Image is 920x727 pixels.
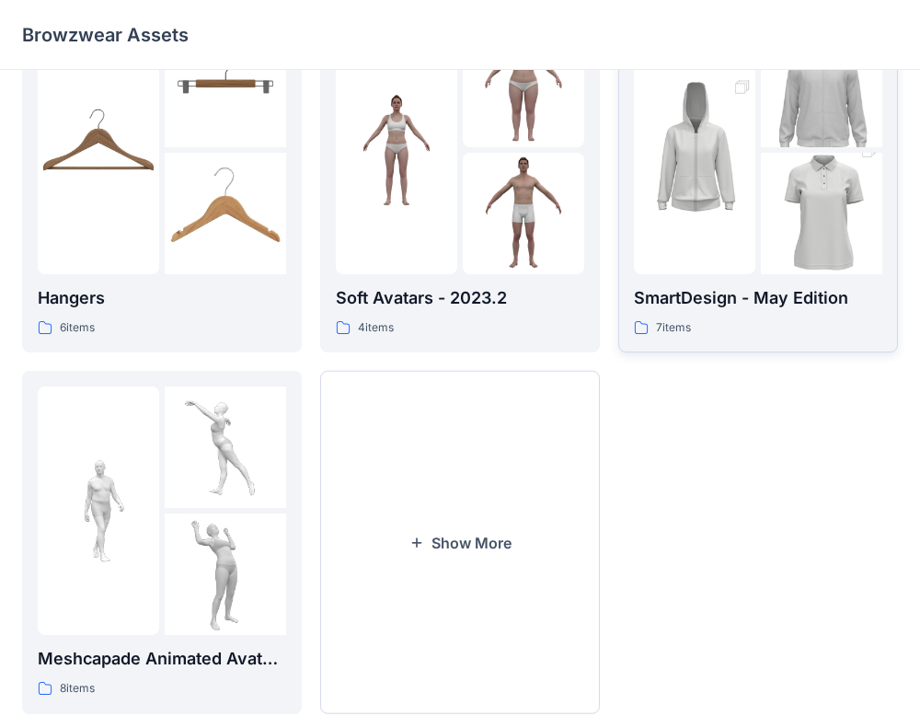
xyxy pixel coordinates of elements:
p: 8 items [60,679,95,698]
img: folder 1 [336,89,457,211]
img: folder 3 [165,514,286,635]
img: folder 1 [38,450,159,571]
img: folder 3 [463,153,584,274]
img: folder 3 [165,153,286,274]
p: Hangers [38,285,286,311]
a: folder 1folder 2folder 3Hangers6items [22,10,302,353]
button: Show More [320,371,600,714]
img: folder 1 [38,89,159,211]
p: 6 items [60,318,95,338]
img: folder 2 [165,26,286,147]
a: folder 1folder 2folder 3SmartDesign - May Edition7items [618,10,898,353]
p: Meshcapade Animated Avatars [38,646,286,672]
img: folder 1 [634,59,755,241]
p: SmartDesign - May Edition [634,285,882,311]
a: folder 1folder 2folder 3Soft Avatars - 2023.24items [320,10,600,353]
a: folder 1folder 2folder 3Meshcapade Animated Avatars8items [22,371,302,714]
p: Soft Avatars - 2023.2 [336,285,584,311]
p: 4 items [358,318,394,338]
p: 7 items [656,318,691,338]
p: Browzwear Assets [22,22,189,48]
img: folder 2 [463,26,584,147]
img: folder 3 [761,122,882,305]
img: folder 2 [165,387,286,508]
